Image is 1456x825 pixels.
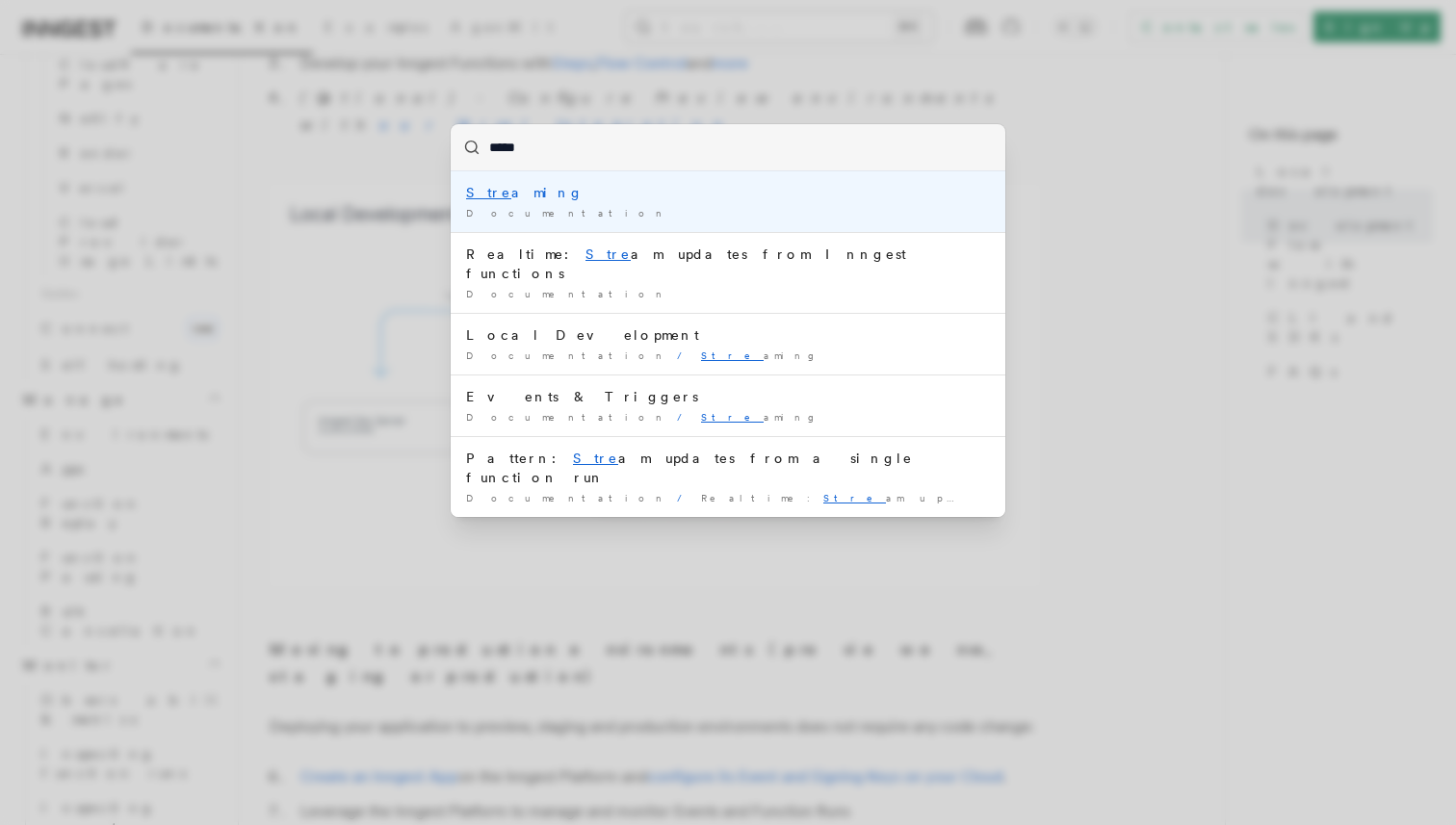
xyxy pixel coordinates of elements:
span: Documentation [466,207,669,219]
div: Local Development [466,325,990,345]
div: aming [466,183,990,202]
span: aming [701,349,817,361]
mark: Stre [823,492,886,503]
span: / [677,411,693,423]
div: Realtime: am updates from Inngest functions [466,245,990,283]
span: Documentation [466,349,669,361]
div: Events & Triggers [466,387,990,406]
span: Realtime: am updates from Inngest functions [701,492,1355,503]
mark: Stre [466,185,511,200]
span: Documentation [466,492,669,503]
span: Documentation [466,411,669,423]
mark: Stre [701,349,764,361]
span: aming [701,411,817,423]
mark: Stre [573,451,618,466]
span: / [677,492,693,503]
div: Pattern: am updates from a single function run [466,449,990,487]
span: / [677,349,693,361]
span: Documentation [466,288,669,299]
mark: Stre [701,411,764,423]
mark: Stre [585,246,631,262]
